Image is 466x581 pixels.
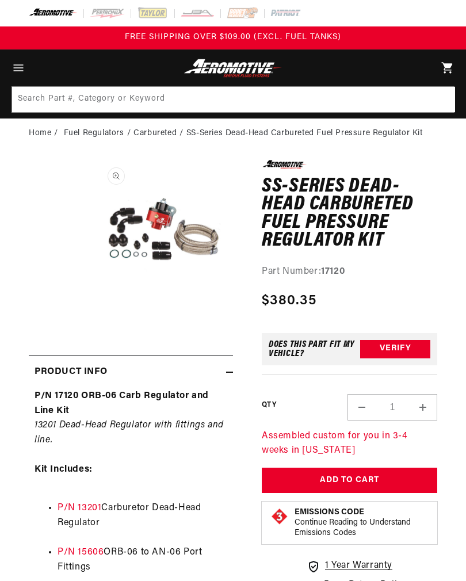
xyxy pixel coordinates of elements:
strong: Kit Includes: [35,465,93,474]
a: 1 Year Warranty [307,559,392,574]
button: Search Part #, Category or Keyword [429,87,454,112]
h2: Product Info [35,365,107,380]
a: P/N 15606 [58,548,104,557]
p: Assembled custom for you in 3-4 weeks in [US_STATE] [262,429,437,458]
li: SS-Series Dead-Head Carbureted Fuel Pressure Regulator Kit [186,127,423,140]
h1: SS-Series Dead-Head Carbureted Fuel Pressure Regulator Kit [262,178,437,250]
li: Carburetor Dead-Head Regulator [58,501,227,530]
span: FREE SHIPPING OVER $109.00 (EXCL. FUEL TANKS) [125,33,341,41]
button: Emissions CodeContinue Reading to Understand Emissions Codes [295,507,429,538]
label: QTY [262,400,276,410]
summary: Product Info [29,356,233,389]
p: Continue Reading to Understand Emissions Codes [295,518,429,538]
em: 13201 Dead-Head Regulator with fittings and line. [35,421,224,445]
nav: breadcrumbs [29,127,437,140]
a: P/N 13201 [58,503,101,513]
span: 1 Year Warranty [325,559,392,574]
div: Part Number: [262,265,437,280]
a: Home [29,127,51,140]
div: Does This part fit My vehicle? [269,340,360,358]
li: ORB-06 to AN-06 Port Fittings [58,545,227,575]
strong: Emissions Code [295,508,364,517]
img: Emissions code [270,507,289,526]
li: Carbureted [133,127,186,140]
li: Fuel Regulators [64,127,134,140]
summary: Menu [6,49,31,86]
button: Add to Cart [262,468,437,494]
button: Verify [360,340,430,358]
media-gallery: Gallery Viewer [29,160,233,332]
strong: P/N 17120 ORB-06 Carb Regulator and Line Kit [35,391,209,415]
input: Search Part #, Category or Keyword [12,87,455,112]
img: Aeromotive [182,59,284,78]
strong: 17120 [321,267,345,276]
span: $380.35 [262,290,316,311]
